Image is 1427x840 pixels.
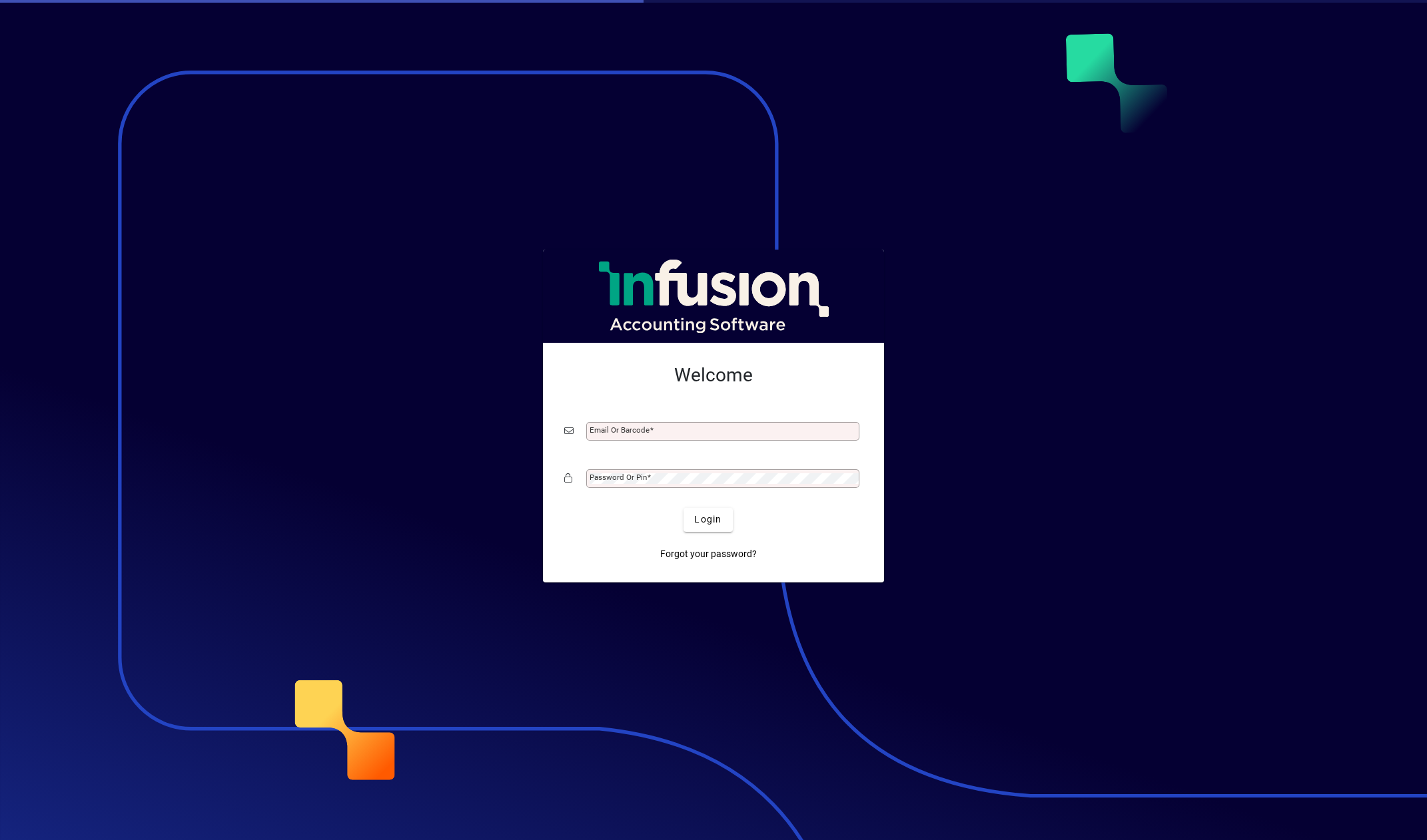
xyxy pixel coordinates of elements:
[564,364,863,387] h2: Welcome
[590,425,650,435] mat-label: Email or Barcode
[694,513,721,526] span: Login
[684,508,732,532] button: Login
[590,473,647,482] mat-label: Password or Pin
[660,547,757,561] span: Forgot your password?
[655,542,762,566] a: Forgot your password?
